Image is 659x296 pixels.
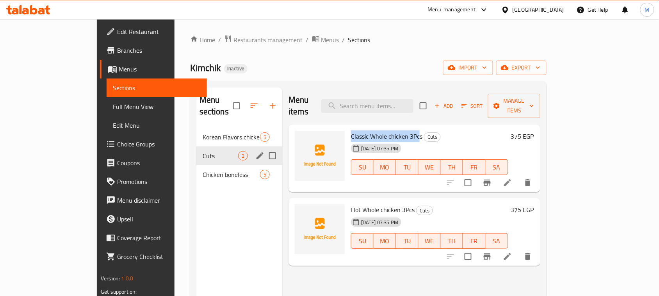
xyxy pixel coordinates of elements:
[466,162,482,173] span: FR
[196,165,282,184] div: Chicken boneless5
[351,130,422,142] span: Classic Whole chicken 3Pcs
[107,116,207,135] a: Edit Menu
[456,100,488,112] span: Sort items
[203,132,260,142] span: Korean Flavors chicken
[419,233,441,249] button: WE
[478,247,497,266] button: Branch-specific-item
[348,35,370,45] span: Sections
[399,162,415,173] span: TU
[463,159,485,175] button: FR
[496,61,547,75] button: export
[113,121,201,130] span: Edit Menu
[117,177,201,186] span: Promotions
[478,173,497,192] button: Branch-specific-item
[463,233,485,249] button: FR
[441,233,463,249] button: TH
[100,210,207,228] a: Upsell
[100,41,207,60] a: Branches
[511,131,534,142] h6: 375 EGP
[117,139,201,149] span: Choice Groups
[351,159,374,175] button: SU
[254,150,266,162] button: edit
[117,196,201,205] span: Menu disclaimer
[196,128,282,146] div: Korean Flavors chicken5
[119,64,201,74] span: Menus
[264,96,282,115] button: Add section
[224,65,248,72] span: Inactive
[396,159,418,175] button: TU
[351,233,374,249] button: SU
[449,63,487,73] span: import
[461,102,483,111] span: Sort
[100,60,207,78] a: Menus
[502,63,540,73] span: export
[358,219,401,226] span: [DATE] 07:35 PM
[444,235,460,247] span: TH
[100,22,207,41] a: Edit Restaurant
[422,235,438,247] span: WE
[494,96,534,116] span: Manage items
[100,153,207,172] a: Coupons
[489,235,505,247] span: SA
[224,64,248,73] div: Inactive
[415,98,431,114] span: Select section
[289,94,312,118] h2: Menu items
[239,152,248,160] span: 2
[306,35,309,45] li: /
[466,235,482,247] span: FR
[513,5,564,14] div: [GEOGRAPHIC_DATA]
[321,99,413,113] input: search
[312,35,339,45] a: Menus
[203,151,238,160] span: Cuts
[295,131,345,181] img: Classic Whole chicken 3Pcs
[358,145,401,152] span: [DATE] 07:35 PM
[233,35,303,45] span: Restaurants management
[100,135,207,153] a: Choice Groups
[518,173,537,192] button: delete
[113,102,201,111] span: Full Menu View
[196,125,282,187] nav: Menu sections
[218,35,221,45] li: /
[374,159,396,175] button: MO
[117,158,201,168] span: Coupons
[238,151,248,160] div: items
[503,252,512,261] a: Edit menu item
[117,27,201,36] span: Edit Restaurant
[196,146,282,165] div: Cuts2edit
[351,204,415,216] span: Hot Whole chicken 3Pcs
[443,61,493,75] button: import
[107,97,207,116] a: Full Menu View
[396,233,418,249] button: TU
[117,214,201,224] span: Upsell
[419,159,441,175] button: WE
[260,170,270,179] div: items
[377,162,393,173] span: MO
[518,247,537,266] button: delete
[100,247,207,266] a: Grocery Checklist
[354,235,370,247] span: SU
[199,94,233,118] h2: Menu sections
[245,96,264,115] span: Sort sections
[260,132,270,142] div: items
[224,35,303,45] a: Restaurants management
[417,206,433,215] span: Cuts
[460,175,476,191] span: Select to update
[321,35,339,45] span: Menus
[416,206,433,215] div: Cuts
[354,162,370,173] span: SU
[431,100,456,112] button: Add
[117,252,201,261] span: Grocery Checklist
[428,5,476,14] div: Menu-management
[377,235,393,247] span: MO
[424,132,440,141] span: Cuts
[203,170,260,179] span: Chicken boneless
[489,162,505,173] span: SA
[433,102,454,111] span: Add
[190,35,547,45] nav: breadcrumb
[342,35,345,45] li: /
[488,94,540,118] button: Manage items
[100,172,207,191] a: Promotions
[486,159,508,175] button: SA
